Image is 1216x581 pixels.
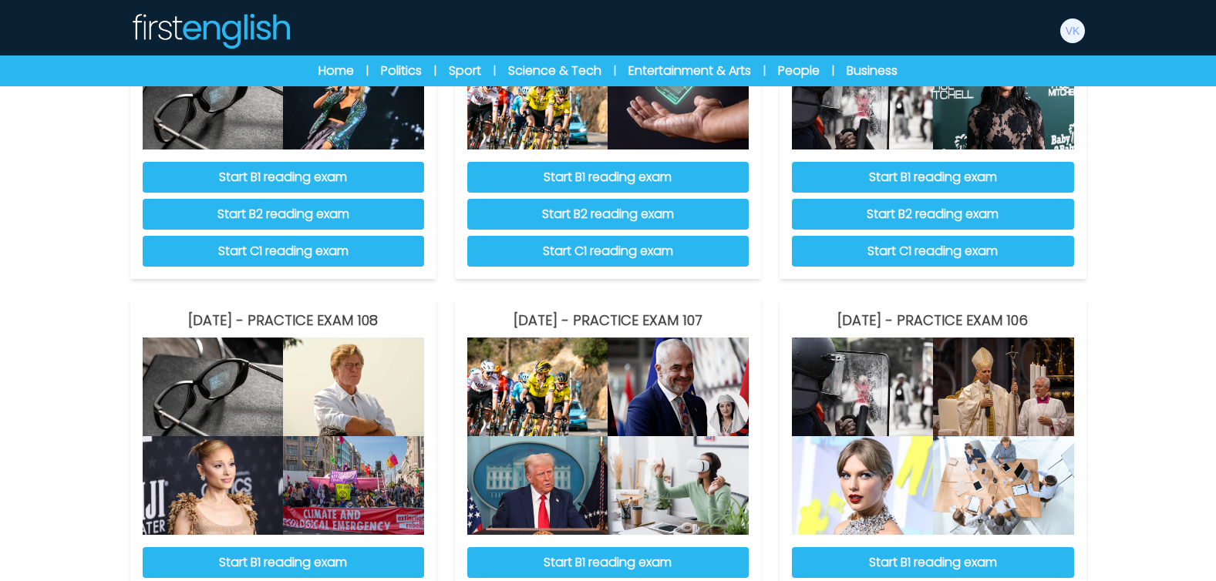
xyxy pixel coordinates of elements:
[792,51,933,149] img: PRACTICE EXAM 109
[792,236,1073,267] button: Start C1 reading exam
[143,338,284,436] img: PRACTICE EXAM 108
[467,338,608,436] img: PRACTICE EXAM 107
[792,310,1073,331] h3: [DATE] - PRACTICE EXAM 106
[283,51,424,149] img: PRACTICE EXAM 111
[933,436,1074,535] img: PRACTICE EXAM 106
[143,310,424,331] h3: [DATE] - PRACTICE EXAM 108
[792,199,1073,230] button: Start B2 reading exam
[608,436,749,535] img: PRACTICE EXAM 107
[508,62,601,80] a: Science & Tech
[381,62,422,80] a: Politics
[366,63,369,79] span: |
[143,162,424,193] button: Start B1 reading exam
[467,310,749,331] h3: [DATE] - PRACTICE EXAM 107
[467,236,749,267] button: Start C1 reading exam
[1060,18,1085,43] img: Vanessa Nicole Krol
[467,162,749,193] button: Start B1 reading exam
[933,338,1074,436] img: PRACTICE EXAM 106
[763,63,766,79] span: |
[467,51,608,149] img: PRACTICE EXAM 110
[608,338,749,436] img: PRACTICE EXAM 107
[143,199,424,230] button: Start B2 reading exam
[283,436,424,535] img: PRACTICE EXAM 108
[493,63,496,79] span: |
[792,547,1073,578] button: Start B1 reading exam
[608,51,749,149] img: PRACTICE EXAM 110
[778,62,820,80] a: People
[143,51,284,149] img: PRACTICE EXAM 111
[130,12,291,49] img: Logo
[832,63,834,79] span: |
[143,547,424,578] button: Start B1 reading exam
[792,338,933,436] img: PRACTICE EXAM 106
[628,62,751,80] a: Entertainment & Arts
[143,436,284,535] img: PRACTICE EXAM 108
[283,338,424,436] img: PRACTICE EXAM 108
[933,51,1074,149] img: PRACTICE EXAM 109
[318,62,354,80] a: Home
[614,63,616,79] span: |
[467,547,749,578] button: Start B1 reading exam
[434,63,436,79] span: |
[792,162,1073,193] button: Start B1 reading exam
[467,199,749,230] button: Start B2 reading exam
[792,436,933,535] img: PRACTICE EXAM 106
[143,236,424,267] button: Start C1 reading exam
[467,436,608,535] img: PRACTICE EXAM 107
[847,62,898,80] a: Business
[449,62,481,80] a: Sport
